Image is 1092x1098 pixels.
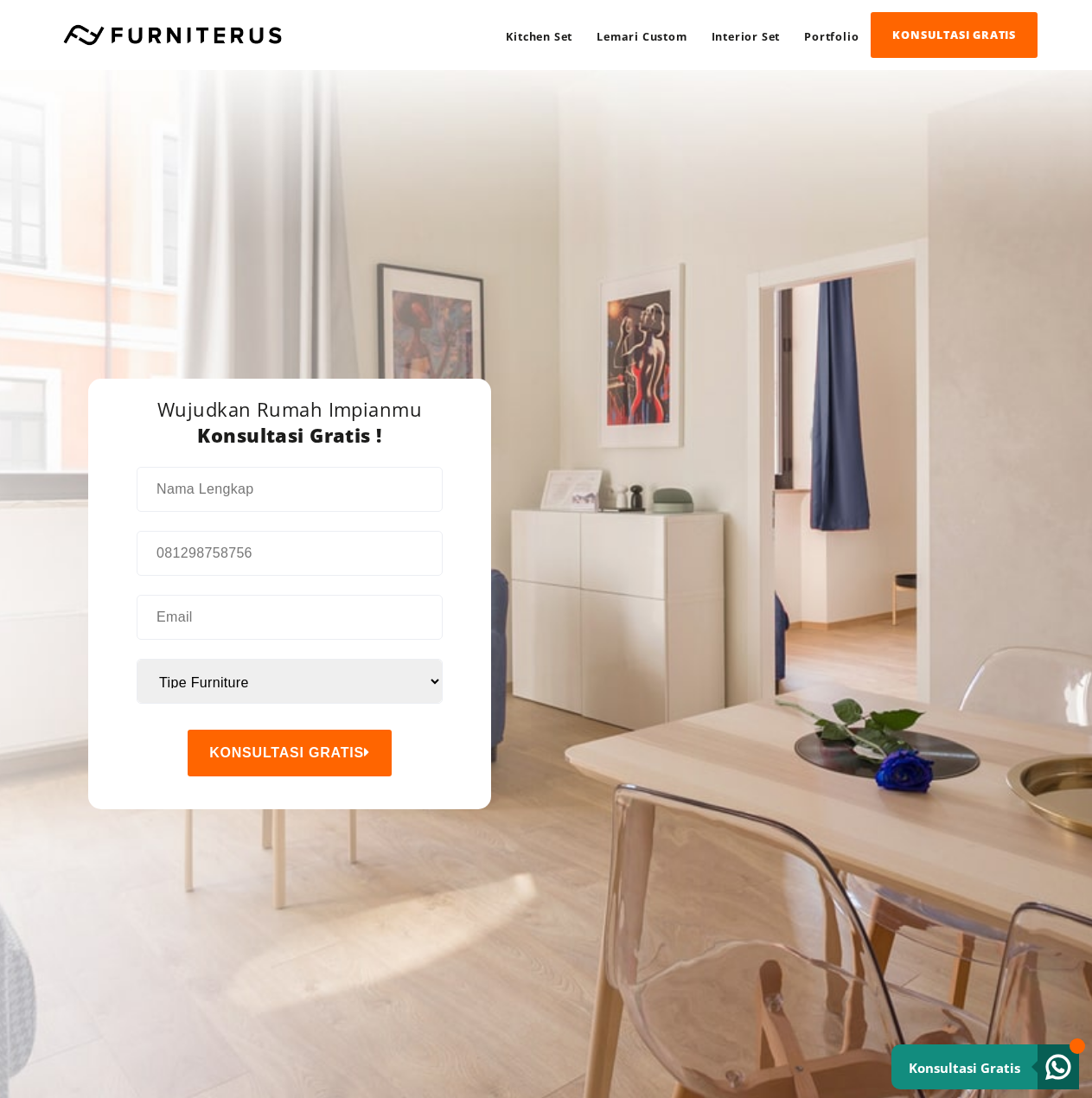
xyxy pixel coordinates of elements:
[792,14,871,60] a: Portfolio
[909,1059,1020,1076] small: Konsultasi Gratis
[138,468,441,511] input: Nama Lengkap
[138,532,441,575] input: 081298758756
[871,12,1038,58] a: KONSULTASI GRATIS
[138,596,441,639] input: Email
[891,1044,1079,1089] a: Konsultasi Gratis
[699,14,793,60] a: Interior Set
[137,422,443,448] h3: Konsultasi Gratis !
[188,730,392,776] button: KONSULTASI GRATIS
[584,14,699,60] a: Lemari Custom
[137,396,443,422] h3: Wujudkan Rumah Impianmu
[494,14,584,60] a: Kitchen Set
